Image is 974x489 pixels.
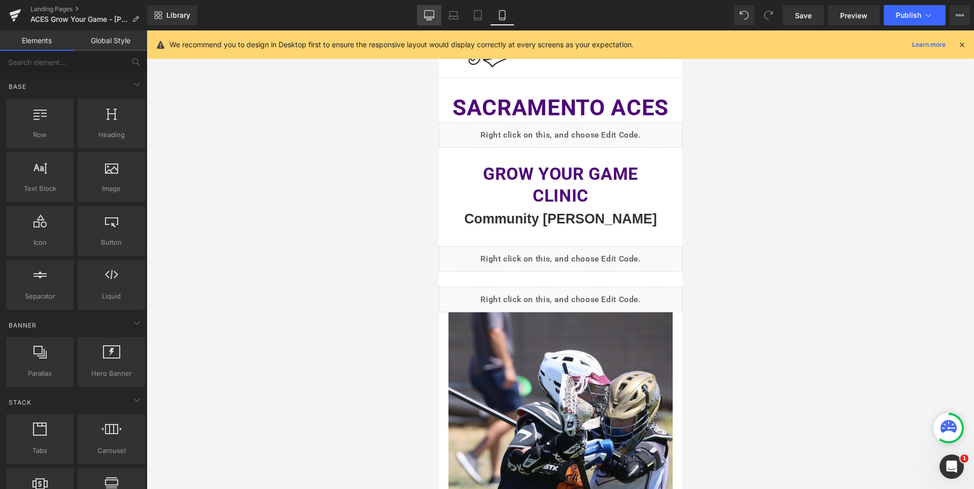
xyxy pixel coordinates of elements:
[795,10,812,21] span: Save
[896,11,921,19] span: Publish
[81,291,142,302] span: Liquid
[884,5,946,25] button: Publish
[212,12,235,35] summary: Search
[9,368,71,379] span: Parallax
[9,183,71,194] span: Text Block
[44,133,199,176] b: Grow Your Game Clinic
[960,454,968,463] span: 1
[166,11,190,20] span: Library
[29,9,80,38] img: ACES Lacrosse
[9,291,71,302] span: Separator
[14,64,230,90] b: Sacramento ACES
[908,39,950,51] a: Learn more
[490,5,514,25] a: Mobile
[81,237,142,248] span: Button
[441,5,466,25] a: Laptop
[950,5,970,25] button: More
[9,129,71,140] span: Row
[147,5,197,25] a: New Library
[81,445,142,456] span: Carousel
[8,82,27,91] span: Base
[8,398,32,407] span: Stack
[81,183,142,194] span: Image
[940,454,964,479] iframe: Intercom live chat
[828,5,880,25] a: Preview
[30,5,147,13] a: Landing Pages
[417,5,441,25] a: Desktop
[734,5,754,25] button: Undo
[466,5,490,25] a: Tablet
[2,12,25,35] summary: Menu
[81,368,142,379] span: Hero Banner
[9,237,71,248] span: Icon
[74,30,147,51] a: Global Style
[758,5,779,25] button: Redo
[8,320,38,330] span: Banner
[81,129,142,140] span: Heading
[169,39,634,50] p: We recommend you to design in Desktop first to ensure the responsive layout would display correct...
[840,10,867,21] span: Preview
[25,181,218,196] b: Community [PERSON_NAME]
[9,445,71,456] span: Tabs
[30,15,128,23] span: ACES Grow Your Game - [PERSON_NAME]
